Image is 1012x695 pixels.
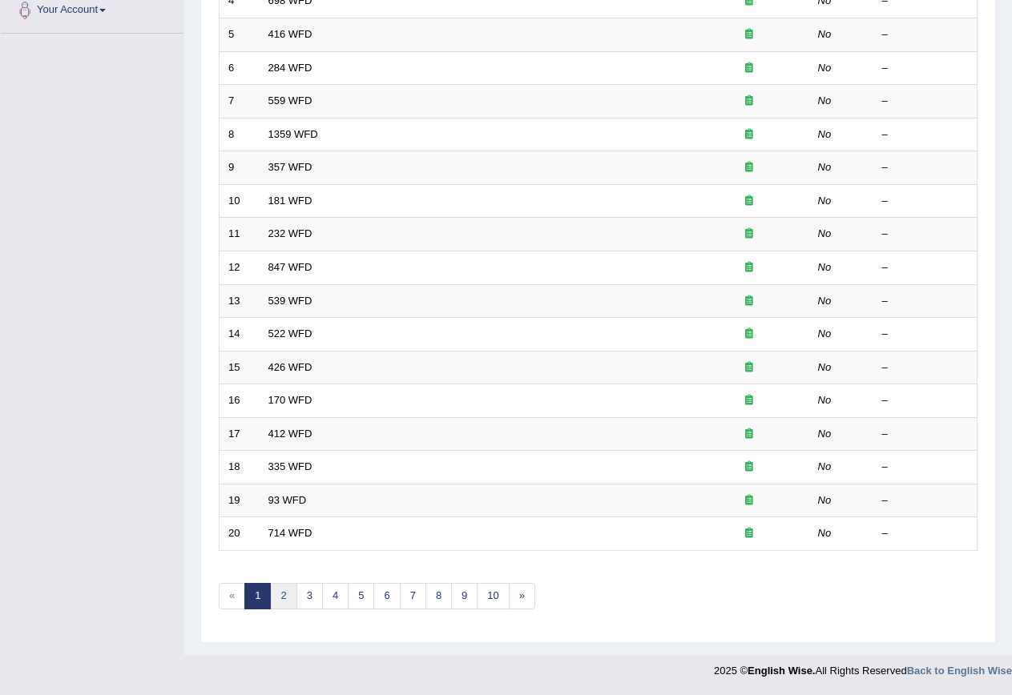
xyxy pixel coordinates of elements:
em: No [818,494,832,506]
a: 1 [244,583,271,609]
div: – [882,327,969,342]
td: 6 [220,51,260,85]
td: 11 [220,218,260,251]
span: « [219,583,245,609]
a: 522 WFD [268,327,312,339]
a: 357 WFD [268,161,312,173]
td: 18 [220,451,260,484]
a: 232 WFD [268,227,312,239]
div: Exam occurring question [698,260,800,275]
a: 7 [400,583,426,609]
div: Exam occurring question [698,460,800,475]
em: No [818,394,832,406]
a: 284 WFD [268,62,312,74]
a: 8 [425,583,452,609]
div: – [882,160,969,175]
a: 3 [296,583,323,609]
div: – [882,460,969,475]
a: 426 WFD [268,361,312,373]
div: – [882,493,969,508]
a: Back to English Wise [907,665,1012,677]
td: 17 [220,417,260,451]
div: – [882,427,969,442]
a: 10 [477,583,509,609]
div: – [882,194,969,209]
div: – [882,94,969,109]
div: – [882,294,969,309]
td: 14 [220,318,260,352]
td: 9 [220,151,260,185]
td: 8 [220,118,260,151]
div: Exam occurring question [698,493,800,508]
a: 412 WFD [268,428,312,440]
a: 170 WFD [268,394,312,406]
a: 714 WFD [268,527,312,539]
div: Exam occurring question [698,160,800,175]
a: » [509,583,535,609]
div: – [882,27,969,42]
em: No [818,460,832,472]
div: Exam occurring question [698,194,800,209]
em: No [818,195,832,207]
td: 13 [220,284,260,318]
em: No [818,128,832,140]
td: 20 [220,517,260,551]
div: Exam occurring question [698,94,800,109]
div: Exam occurring question [698,526,800,541]
a: 1359 WFD [268,128,318,140]
td: 19 [220,484,260,517]
em: No [818,94,832,106]
div: Exam occurring question [698,127,800,143]
div: Exam occurring question [698,227,800,242]
a: 93 WFD [268,494,307,506]
em: No [818,261,832,273]
a: 9 [451,583,478,609]
a: 416 WFD [268,28,312,40]
div: – [882,260,969,275]
em: No [818,161,832,173]
div: Exam occurring question [698,294,800,309]
td: 12 [220,251,260,284]
div: – [882,227,969,242]
div: – [882,393,969,408]
div: Exam occurring question [698,27,800,42]
a: 181 WFD [268,195,312,207]
a: 559 WFD [268,94,312,106]
em: No [818,28,832,40]
div: – [882,127,969,143]
div: – [882,360,969,376]
a: 335 WFD [268,460,312,472]
a: 847 WFD [268,261,312,273]
em: No [818,295,832,307]
a: 5 [348,583,374,609]
div: Exam occurring question [698,327,800,342]
div: Exam occurring question [698,393,800,408]
td: 10 [220,184,260,218]
a: 4 [322,583,349,609]
em: No [818,361,832,373]
div: 2025 © All Rights Reserved [714,655,1012,678]
em: No [818,327,832,339]
em: No [818,62,832,74]
a: 539 WFD [268,295,312,307]
em: No [818,227,832,239]
strong: English Wise. [748,665,815,677]
td: 15 [220,351,260,384]
em: No [818,428,832,440]
em: No [818,527,832,539]
a: 6 [373,583,400,609]
div: – [882,526,969,541]
td: 16 [220,384,260,418]
div: Exam occurring question [698,61,800,76]
td: 5 [220,18,260,52]
div: – [882,61,969,76]
div: Exam occurring question [698,427,800,442]
a: 2 [270,583,296,609]
div: Exam occurring question [698,360,800,376]
td: 7 [220,85,260,119]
